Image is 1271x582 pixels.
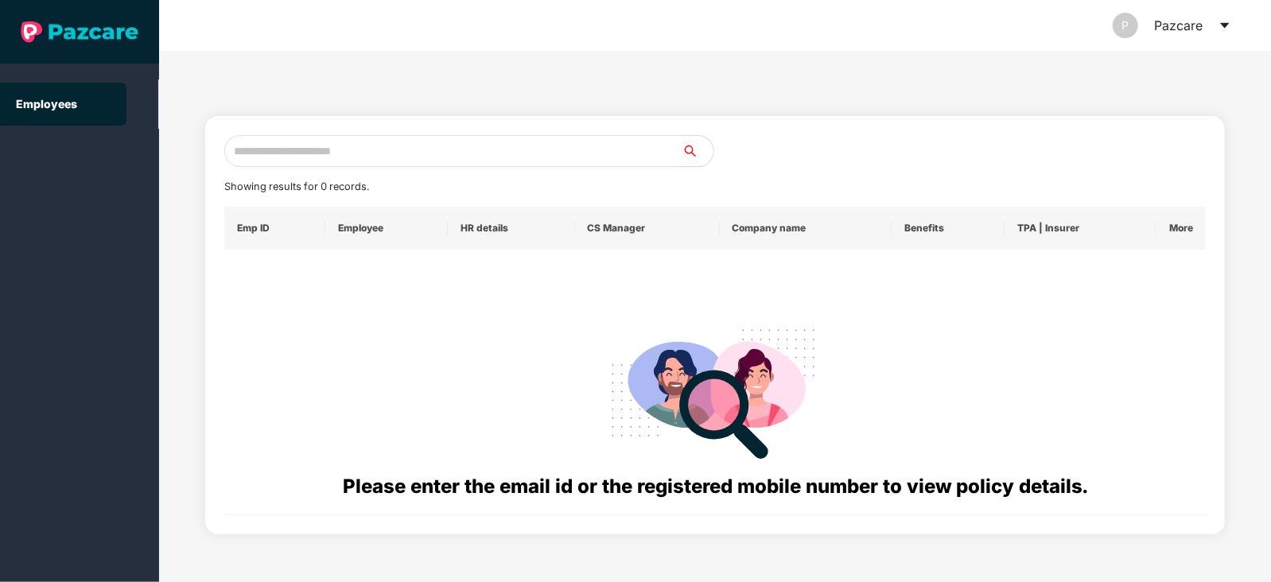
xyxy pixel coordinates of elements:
th: TPA | Insurer [1005,207,1156,250]
span: search [681,145,713,157]
button: search [681,135,714,167]
img: svg+xml;base64,PHN2ZyB4bWxucz0iaHR0cDovL3d3dy53My5vcmcvMjAwMC9zdmciIHdpZHRoPSIyODgiIGhlaWdodD0iMj... [601,310,830,471]
a: Employees [16,97,77,111]
th: More [1156,207,1206,250]
th: Emp ID [224,207,325,250]
th: CS Manager [575,207,720,250]
th: Benefits [892,207,1005,250]
span: P [1122,13,1129,38]
th: Company name [720,207,892,250]
th: Employee [325,207,448,250]
span: caret-down [1219,19,1231,32]
th: HR details [448,207,575,250]
span: Showing results for 0 records. [224,180,369,192]
span: Please enter the email id or the registered mobile number to view policy details. [343,475,1088,498]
